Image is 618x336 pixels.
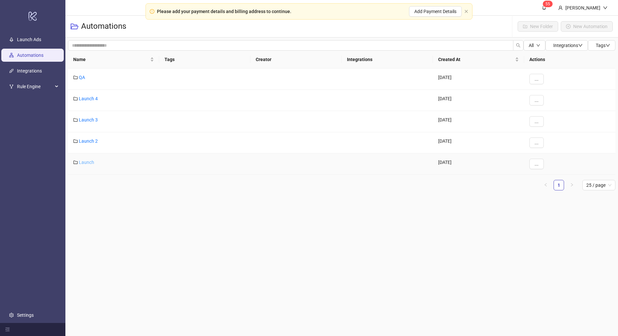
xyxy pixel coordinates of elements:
span: 25 / page [586,180,611,190]
button: New Automation [561,21,613,32]
li: Next Page [567,180,577,190]
span: folder [73,160,78,165]
a: Launch 4 [79,96,98,101]
button: close [464,9,468,14]
button: Alldown [524,40,545,51]
a: QA [79,75,85,80]
span: Integrations [553,43,583,48]
span: menu-fold [5,327,10,332]
span: folder [73,118,78,122]
span: folder-open [71,23,78,30]
th: Name [68,51,159,69]
span: Add Payment Details [414,9,456,14]
li: Previous Page [541,180,551,190]
span: ... [535,76,539,82]
div: [DATE] [433,90,524,111]
span: Name [73,56,149,63]
th: Created At [433,51,524,69]
span: 5 [548,2,550,6]
span: All [529,43,534,48]
span: Created At [438,56,514,63]
th: Actions [524,51,615,69]
a: Automations [17,53,43,58]
span: close [464,9,468,13]
button: Integrationsdown [545,40,588,51]
span: fork [9,84,14,89]
span: search [516,43,521,48]
button: ... [529,74,544,84]
button: Add Payment Details [409,6,462,17]
div: [PERSON_NAME] [563,4,603,11]
button: ... [529,159,544,169]
button: New Folder [518,21,558,32]
li: 1 [554,180,564,190]
th: Tags [159,51,250,69]
span: folder [73,75,78,80]
a: Settings [17,312,34,318]
a: Launch Ads [17,37,41,42]
th: Integrations [342,51,433,69]
span: left [544,183,548,187]
span: Tags [596,43,610,48]
a: 1 [554,180,564,190]
div: Page Size [582,180,615,190]
span: folder [73,139,78,143]
button: left [541,180,551,190]
span: folder [73,96,78,101]
button: ... [529,95,544,105]
button: ... [529,137,544,148]
a: Launch 2 [79,138,98,144]
span: 5 [545,2,548,6]
h3: Automations [81,21,126,32]
span: right [570,183,574,187]
a: Integrations [17,68,42,73]
span: ... [535,161,539,167]
div: [DATE] [433,69,524,90]
span: bell [542,5,546,10]
button: ... [529,116,544,127]
a: Launch [79,160,94,165]
span: down [606,43,610,48]
span: down [578,43,583,48]
span: exclamation-circle [150,9,154,14]
span: ... [535,119,539,124]
span: user [558,6,563,10]
sup: 55 [543,1,553,7]
span: down [536,43,540,47]
th: Creator [250,51,342,69]
button: Tagsdown [588,40,615,51]
div: [DATE] [433,132,524,153]
span: ... [535,98,539,103]
button: right [567,180,577,190]
a: Launch 3 [79,117,98,122]
div: Please add your payment details and billing address to continue. [157,8,291,15]
span: Rule Engine [17,80,53,93]
span: down [603,6,608,10]
span: ... [535,140,539,145]
div: [DATE] [433,153,524,175]
div: [DATE] [433,111,524,132]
